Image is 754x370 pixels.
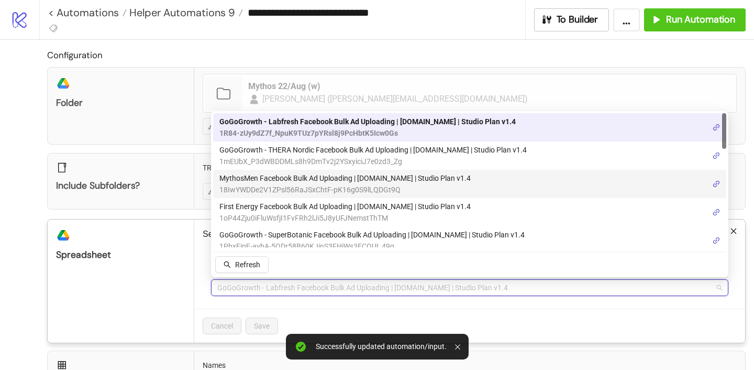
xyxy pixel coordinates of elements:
button: Save [246,318,278,334]
div: Successfully updated automation/input. [316,342,447,351]
div: Spreadsheet [56,249,185,261]
button: To Builder [534,8,609,31]
div: GoGoGrowth - Labfresh Facebook Bulk Ad Uploading | Kitchn.io | Studio Plan v1.4 [213,113,726,142]
div: GoGoGrowth - THERA Nordic Facebook Bulk Ad Uploading | Kitchn.io | Studio Plan v1.4 [213,142,726,170]
span: 18IwYWDDe2V1ZPsl56RaJSxChtF-pK16g0S9lLQDGt9Q [219,184,471,195]
a: Helper Automations 9 [127,7,243,18]
button: Run Automation [644,8,746,31]
span: link [713,124,720,131]
a: link [713,206,720,218]
span: GoGoGrowth - Labfresh Facebook Bulk Ad Uploading | Kitchn.io | Studio Plan v1.4 [217,280,722,296]
a: link [713,122,720,133]
a: link [713,150,720,161]
button: Refresh [215,256,269,273]
span: GoGoGrowth - SuperBotanic Facebook Bulk Ad Uploading | [DOMAIN_NAME] | Studio Plan v1.4 [219,229,525,241]
div: First Energy Facebook Bulk Ad Uploading | Kitchn.io | Studio Plan v1.4 [213,198,726,226]
span: First Energy Facebook Bulk Ad Uploading | [DOMAIN_NAME] | Studio Plan v1.4 [219,201,471,212]
span: MythosMen Facebook Bulk Ad Uploading | [DOMAIN_NAME] | Studio Plan v1.4 [219,172,471,184]
div: GoGoGrowth - SuperBotanic Facebook Bulk Ad Uploading | Kitchn.io | Studio Plan v1.4 [213,226,726,255]
h2: Configuration [47,48,746,62]
span: GoGoGrowth - Labfresh Facebook Bulk Ad Uploading | [DOMAIN_NAME] | Studio Plan v1.4 [219,116,516,127]
span: 1mEUbX_P3dWBDDMLs8h9DmTv2j2YSxyiciJ7e0zd3_Zg [219,156,527,167]
span: link [713,152,720,159]
a: link [713,235,720,246]
span: Run Automation [666,14,735,26]
p: Select the spreadsheet to which you would like to export the files' names and links. [203,228,737,241]
span: link [713,237,720,244]
span: link [713,180,720,188]
span: 1PbxEjpE-avbA-5QDr58B60KJinS3FHiWs3ECOUI_49g [219,241,525,252]
span: GoGoGrowth - THERA Nordic Facebook Bulk Ad Uploading | [DOMAIN_NAME] | Studio Plan v1.4 [219,144,527,156]
a: link [713,178,720,190]
a: < Automations [48,7,127,18]
span: 1R84-zUy9dZ7f_NpuK9TUz7pYRsl8j9PcHbtK5Icw0Gs [219,127,516,139]
span: To Builder [557,14,598,26]
div: MythosMen Facebook Bulk Ad Uploading | Kitchn.io | Studio Plan v1.4 [213,170,726,198]
span: Helper Automations 9 [127,6,235,19]
span: close [730,227,737,235]
span: link [713,209,720,216]
span: Refresh [235,260,260,269]
button: ... [613,8,640,31]
span: 1oP44Zju0iFluWsfjI1FvFRh2lJi5J8yUFJNemstThTM [219,212,471,224]
button: Cancel [203,318,241,334]
span: search [224,261,231,268]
